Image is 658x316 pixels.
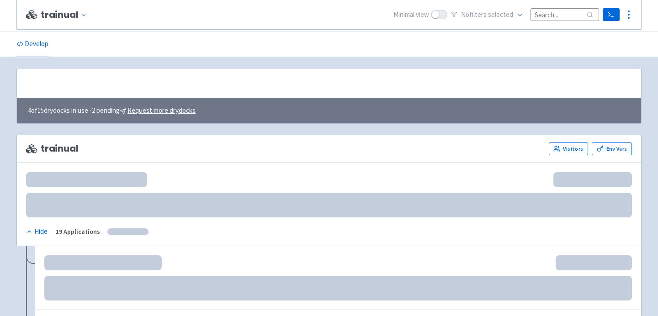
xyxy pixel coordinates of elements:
[56,226,100,237] div: 19 Applications
[488,10,513,19] span: selected
[41,10,90,20] button: trainual
[549,142,588,155] a: Visitors
[592,142,632,155] a: Env Vars
[531,8,599,21] input: Search...
[393,10,429,20] span: Minimal view
[28,105,196,116] span: 4 of 15 drydocks in use - 2 pending
[16,32,48,57] a: Develop
[26,226,48,237] button: Hide
[26,143,79,154] span: trainual
[603,8,620,21] a: Terminal
[127,106,196,115] u: Request more drydocks
[461,10,513,20] span: No filter s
